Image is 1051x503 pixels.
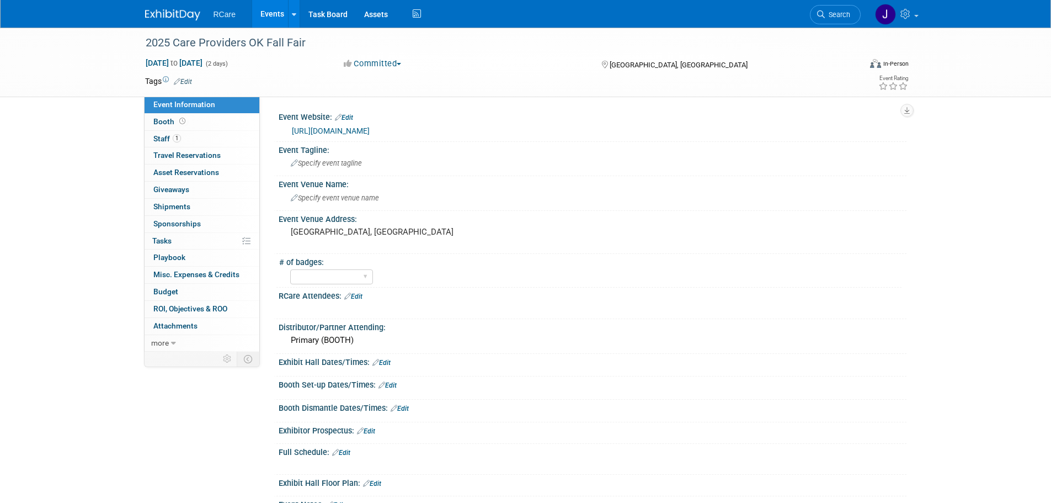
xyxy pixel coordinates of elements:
[153,304,227,313] span: ROI, Objectives & ROO
[205,60,228,67] span: (2 days)
[357,427,375,435] a: Edit
[291,227,528,237] pre: [GEOGRAPHIC_DATA], [GEOGRAPHIC_DATA]
[153,287,178,296] span: Budget
[279,400,906,414] div: Booth Dismantle Dates/Times:
[279,176,906,190] div: Event Venue Name:
[391,405,409,412] a: Edit
[145,9,200,20] img: ExhibitDay
[292,126,370,135] a: [URL][DOMAIN_NAME]
[153,151,221,160] span: Travel Reservations
[291,159,362,167] span: Specify event tagline
[145,165,259,181] a: Asset Reservations
[174,78,192,86] a: Edit
[153,321,198,330] span: Attachments
[218,352,237,366] td: Personalize Event Tab Strip
[214,10,236,19] span: RCare
[145,301,259,317] a: ROI, Objectives & ROO
[145,318,259,335] a: Attachments
[145,216,259,232] a: Sponsorships
[153,134,181,143] span: Staff
[153,270,239,279] span: Misc. Expenses & Credits
[610,61,748,69] span: [GEOGRAPHIC_DATA], [GEOGRAPHIC_DATA]
[145,267,259,283] a: Misc. Expenses & Credits
[279,254,901,268] div: # of badges:
[279,109,906,123] div: Event Website:
[796,57,909,74] div: Event Format
[145,284,259,300] a: Budget
[883,60,909,68] div: In-Person
[153,168,219,177] span: Asset Reservations
[153,202,190,211] span: Shipments
[153,253,185,262] span: Playbook
[363,480,381,488] a: Edit
[169,59,179,67] span: to
[153,185,189,194] span: Giveaways
[153,100,215,109] span: Event Information
[145,97,259,113] a: Event Information
[825,10,850,19] span: Search
[145,76,192,87] td: Tags
[145,335,259,352] a: more
[291,194,379,202] span: Specify event venue name
[332,449,350,457] a: Edit
[145,131,259,147] a: Staff1
[878,76,908,81] div: Event Rating
[151,338,169,347] span: more
[279,422,906,437] div: Exhibitor Prospectus:
[153,219,201,228] span: Sponsorships
[870,59,881,68] img: Format-Inperson.png
[142,33,844,53] div: 2025 Care Providers OK Fall Fair
[279,377,906,391] div: Booth Set-up Dates/Times:
[145,199,259,215] a: Shipments
[152,236,172,245] span: Tasks
[279,444,906,458] div: Full Schedule:
[145,233,259,250] a: Tasks
[279,288,906,302] div: RCare Attendees:
[378,382,397,389] a: Edit
[145,250,259,266] a: Playbook
[875,4,896,25] img: Jake Vattimo
[279,211,906,225] div: Event Venue Address:
[344,293,362,300] a: Edit
[173,134,181,142] span: 1
[279,354,906,368] div: Exhibit Hall Dates/Times:
[335,114,353,121] a: Edit
[810,5,861,24] a: Search
[279,475,906,489] div: Exhibit Hall Floor Plan:
[145,182,259,198] a: Giveaways
[145,114,259,130] a: Booth
[145,147,259,164] a: Travel Reservations
[372,359,391,367] a: Edit
[340,58,406,70] button: Committed
[237,352,259,366] td: Toggle Event Tabs
[279,142,906,156] div: Event Tagline:
[153,117,188,126] span: Booth
[279,319,906,333] div: Distributor/Partner Attending:
[177,117,188,125] span: Booth not reserved yet
[145,58,203,68] span: [DATE] [DATE]
[287,332,898,349] div: Primary (BOOTH)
